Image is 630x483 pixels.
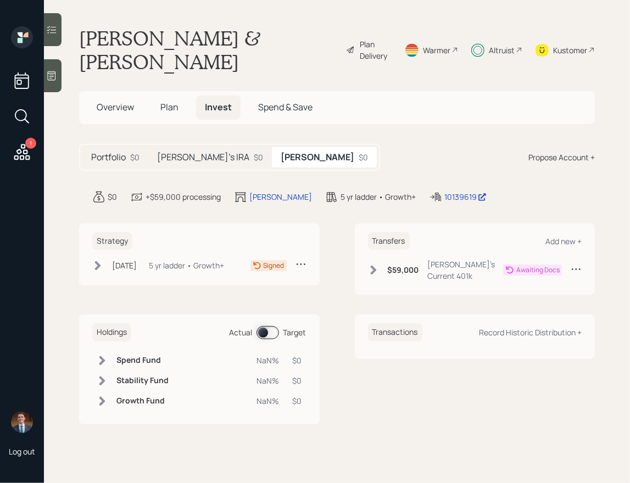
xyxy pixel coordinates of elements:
[368,323,422,341] h6: Transactions
[258,101,313,113] span: Spend & Save
[341,191,416,203] div: 5 yr ladder • Growth+
[146,191,221,203] div: +$59,000 processing
[97,101,134,113] span: Overview
[108,191,117,203] div: $0
[11,411,33,433] img: hunter_neumayer.jpg
[249,191,312,203] div: [PERSON_NAME]
[9,446,35,457] div: Log out
[528,151,595,163] div: Propose Account +
[25,138,36,149] div: 1
[160,101,179,113] span: Plan
[92,323,131,341] h6: Holdings
[553,44,587,56] div: Kustomer
[230,327,253,338] div: Actual
[264,261,285,271] div: Signed
[479,327,582,338] div: Record Historic Distribution +
[257,375,280,386] div: NaN%
[489,44,515,56] div: Altruist
[293,395,302,407] div: $0
[360,38,391,61] div: Plan Delivery
[388,266,419,275] h6: $59,000
[293,355,302,366] div: $0
[116,396,169,406] h6: Growth Fund
[257,395,280,407] div: NaN%
[257,355,280,366] div: NaN%
[368,232,410,250] h6: Transfers
[428,259,504,282] div: [PERSON_NAME]'s Current 401k
[254,151,263,163] div: $0
[149,260,224,271] div: 5 yr ladder • Growth+
[281,152,354,162] h5: [PERSON_NAME]
[130,151,140,163] div: $0
[91,152,126,162] h5: Portfolio
[423,44,450,56] div: Warmer
[157,152,249,162] h5: [PERSON_NAME]'s IRA
[92,232,132,250] h6: Strategy
[444,191,487,203] div: 10139619
[112,260,137,271] div: [DATE]
[293,375,302,386] div: $0
[545,236,582,246] div: Add new +
[516,265,560,275] div: Awaiting Docs
[116,356,169,365] h6: Spend Fund
[116,376,169,385] h6: Stability Fund
[79,26,337,74] h1: [PERSON_NAME] & [PERSON_NAME]
[205,101,232,113] span: Invest
[359,151,368,163] div: $0
[283,327,306,338] div: Target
